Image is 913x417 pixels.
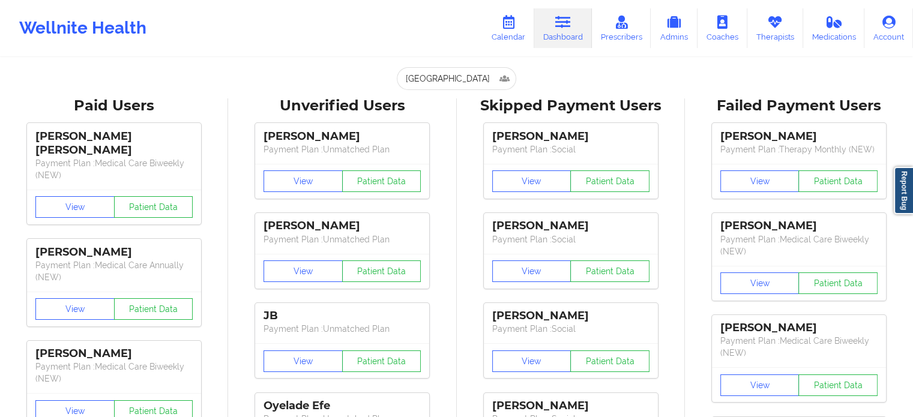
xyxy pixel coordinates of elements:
a: Calendar [483,8,534,48]
p: Payment Plan : Social [492,143,649,155]
button: View [264,170,343,192]
div: Paid Users [8,97,220,115]
button: Patient Data [114,298,193,320]
p: Payment Plan : Social [492,233,649,245]
button: Patient Data [114,196,193,218]
button: Patient Data [798,272,878,294]
div: Oyelade Efe [264,399,421,413]
a: Coaches [698,8,747,48]
div: [PERSON_NAME] [264,219,421,233]
p: Payment Plan : Medical Care Biweekly (NEW) [35,361,193,385]
p: Payment Plan : Unmatched Plan [264,323,421,335]
div: JB [264,309,421,323]
div: [PERSON_NAME] [35,347,193,361]
button: View [492,260,571,282]
p: Payment Plan : Medical Care Biweekly (NEW) [720,233,878,257]
p: Payment Plan : Unmatched Plan [264,143,421,155]
button: View [492,170,571,192]
a: Medications [803,8,865,48]
button: Patient Data [798,374,878,396]
button: View [35,298,115,320]
a: Admins [651,8,698,48]
button: View [492,350,571,372]
button: Patient Data [570,260,649,282]
button: Patient Data [570,170,649,192]
button: View [720,272,800,294]
a: Account [864,8,913,48]
div: [PERSON_NAME] [492,309,649,323]
button: View [264,350,343,372]
a: Therapists [747,8,803,48]
a: Prescribers [592,8,651,48]
button: Patient Data [342,260,421,282]
a: Report Bug [894,167,913,214]
button: View [720,374,800,396]
p: Payment Plan : Unmatched Plan [264,233,421,245]
div: [PERSON_NAME] [PERSON_NAME] [35,130,193,157]
div: [PERSON_NAME] [720,219,878,233]
div: [PERSON_NAME] [492,399,649,413]
div: [PERSON_NAME] [492,219,649,233]
button: Patient Data [342,170,421,192]
button: Patient Data [798,170,878,192]
p: Payment Plan : Medical Care Biweekly (NEW) [35,157,193,181]
button: View [264,260,343,282]
div: [PERSON_NAME] [720,321,878,335]
button: View [720,170,800,192]
button: Patient Data [342,350,421,372]
div: [PERSON_NAME] [35,245,193,259]
button: View [35,196,115,218]
a: Dashboard [534,8,592,48]
div: [PERSON_NAME] [264,130,421,143]
div: Failed Payment Users [693,97,905,115]
button: Patient Data [570,350,649,372]
div: Unverified Users [237,97,448,115]
p: Payment Plan : Social [492,323,649,335]
div: Skipped Payment Users [465,97,676,115]
p: Payment Plan : Medical Care Biweekly (NEW) [720,335,878,359]
p: Payment Plan : Therapy Monthly (NEW) [720,143,878,155]
div: [PERSON_NAME] [492,130,649,143]
div: [PERSON_NAME] [720,130,878,143]
p: Payment Plan : Medical Care Annually (NEW) [35,259,193,283]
